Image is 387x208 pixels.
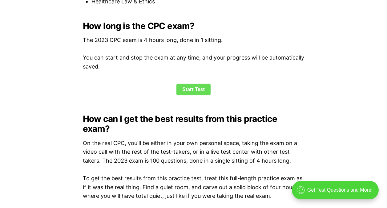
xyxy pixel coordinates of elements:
h2: How long is the CPC exam? [83,21,304,31]
p: On the real CPC, you'll be either in your own personal space, taking the exam on a video call wit... [83,139,304,165]
p: You can start and stop the exam at any time, and your progress will be automatically saved. [83,53,304,71]
a: Start Test [176,84,211,95]
p: To get the best results from this practice test, treat this full-length practice exam as if it wa... [83,174,304,201]
h2: How can I get the best results from this practice exam? [83,114,304,134]
p: The 2023 CPC exam is 4 hours long, done in 1 sitting. [83,36,304,45]
iframe: portal-trigger [287,178,387,208]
